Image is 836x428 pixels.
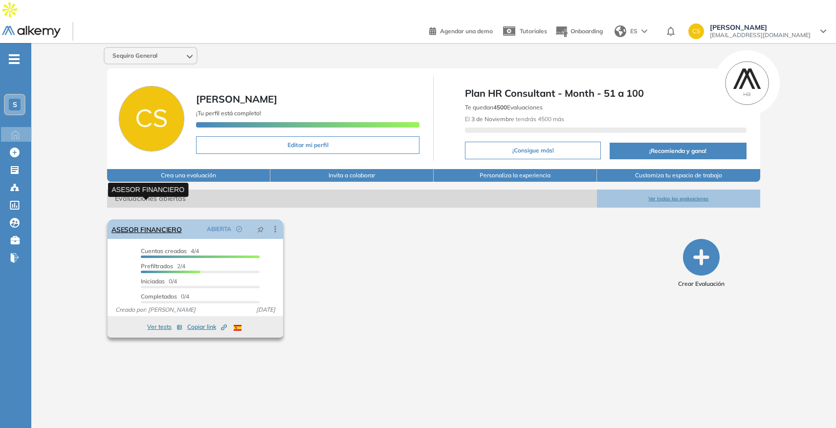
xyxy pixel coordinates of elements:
[107,169,270,182] button: Crea una evaluación
[678,279,725,288] span: Crear Evaluación
[270,169,434,182] button: Invita a colaborar
[2,26,61,38] img: Logo
[493,104,507,111] b: 4500
[678,239,725,288] button: Crear Evaluación
[196,109,261,117] span: ¡Tu perfil está completo!
[597,169,760,182] button: Customiza tu espacio de trabajo
[236,226,242,232] span: check-circle
[571,27,603,35] span: Onboarding
[108,183,189,197] div: ASESOR FINANCIERO
[111,305,199,314] span: Creado por: [PERSON_NAME]
[9,58,20,60] i: -
[471,115,514,123] b: 3 de Noviembre
[141,293,177,300] span: Completados
[465,115,564,123] span: El tendrás 4500 más
[555,21,603,42] button: Onboarding
[520,27,547,35] span: Tutoriales
[257,225,264,233] span: pushpin
[196,93,277,105] span: [PERSON_NAME]
[710,23,811,31] span: [PERSON_NAME]
[465,104,543,111] span: Te quedan Evaluaciones
[141,278,165,285] span: Iniciadas
[465,86,746,101] span: Plan HR Consultant - Month - 51 a 100
[429,24,493,36] a: Agendar una demo
[112,52,157,60] span: Sequiro General
[147,321,182,333] button: Ver tests
[141,278,177,285] span: 0/4
[630,27,638,36] span: ES
[465,142,600,159] button: ¡Consigue más!
[107,190,597,208] span: Evaluaciones abiertas
[119,86,184,151] img: Foto de perfil
[641,29,647,33] img: arrow
[187,321,227,333] button: Copiar link
[434,169,597,182] button: Personaliza la experiencia
[141,262,185,270] span: 2/4
[610,143,747,159] button: ¡Recomienda y gana!
[196,136,419,154] button: Editar mi perfil
[141,262,173,270] span: Prefiltrados
[501,19,547,44] a: Tutoriales
[440,27,493,35] span: Agendar una demo
[250,221,271,237] button: pushpin
[13,101,17,108] span: S
[187,322,227,331] span: Copiar link
[141,247,199,255] span: 4/4
[141,247,187,255] span: Cuentas creadas
[111,219,181,239] a: ASESOR FINANCIERO
[234,325,242,331] img: ESP
[597,190,760,208] button: Ver todas las evaluaciones
[252,305,279,314] span: [DATE]
[615,25,626,37] img: world
[207,225,231,234] span: ABIERTA
[141,293,189,300] span: 0/4
[710,31,811,39] span: [EMAIL_ADDRESS][DOMAIN_NAME]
